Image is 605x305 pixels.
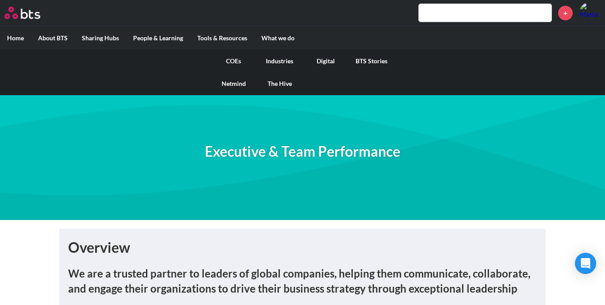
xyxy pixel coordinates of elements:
[4,7,40,19] img: BTS Logo
[4,7,57,19] a: Go home
[75,27,126,50] label: Sharing Hubs
[558,6,573,20] a: +
[579,2,601,23] a: Profile
[579,2,601,23] img: Marta Zaragoza
[575,253,596,274] div: Open Intercom Messenger
[31,27,75,50] label: About BTS
[126,27,190,50] label: People & Learning
[205,142,400,162] h1: Executive & Team Performance
[68,238,537,258] h1: Overview
[254,27,302,50] label: What we do
[68,266,537,296] h2: We are a trusted partner to leaders of global companies, helping them communicate, collaborate, a...
[190,27,254,50] label: Tools & Resources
